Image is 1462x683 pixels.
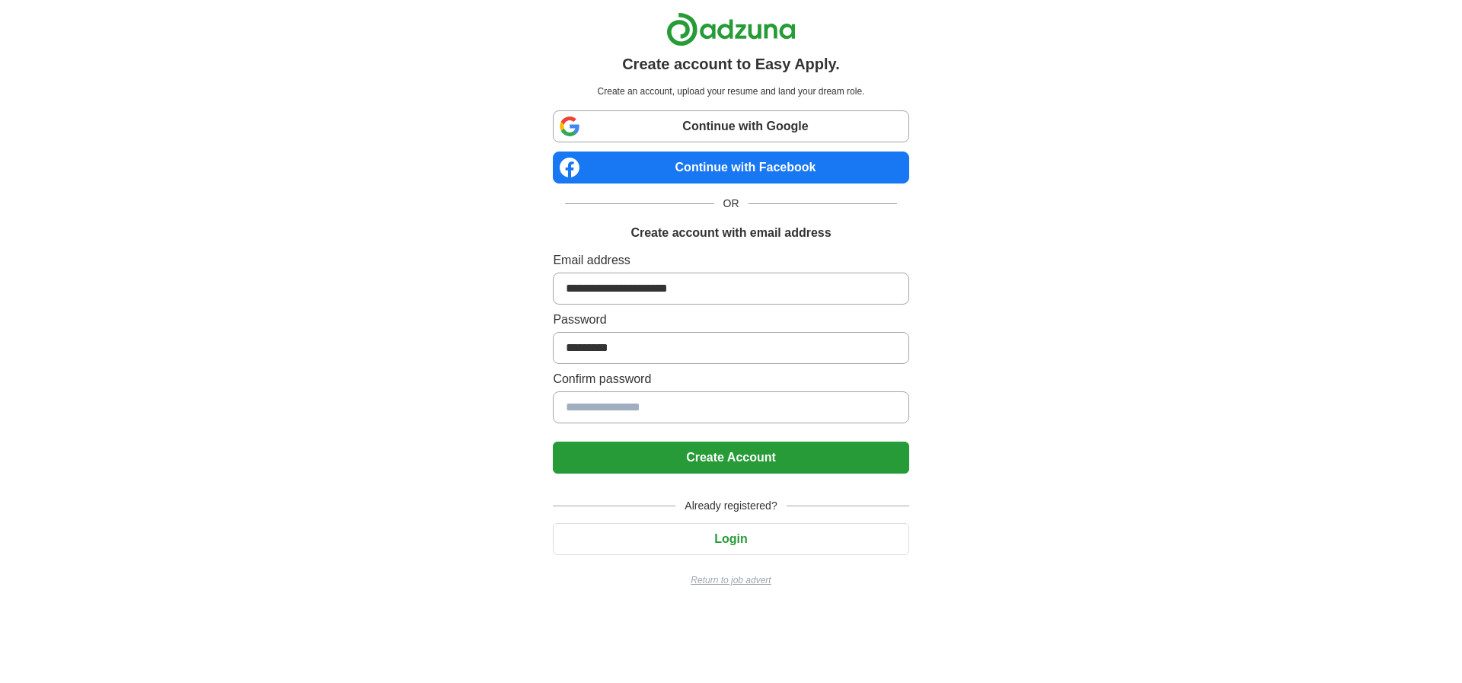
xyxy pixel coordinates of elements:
label: Confirm password [553,370,908,388]
button: Create Account [553,442,908,474]
a: Return to job advert [553,573,908,587]
p: Create an account, upload your resume and land your dream role. [556,85,905,98]
h1: Create account with email address [630,224,831,242]
span: OR [714,196,749,212]
span: Already registered? [675,498,786,514]
label: Password [553,311,908,329]
label: Email address [553,251,908,270]
a: Continue with Google [553,110,908,142]
a: Continue with Facebook [553,152,908,184]
button: Login [553,523,908,555]
a: Login [553,532,908,545]
h1: Create account to Easy Apply. [622,53,840,75]
img: Adzuna logo [666,12,796,46]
